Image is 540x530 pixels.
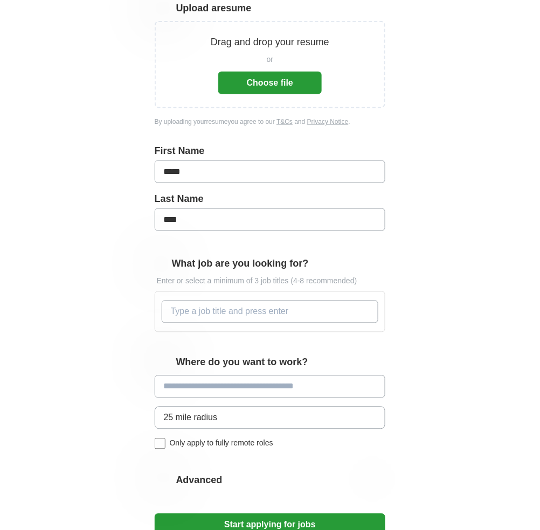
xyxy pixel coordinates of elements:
button: 25 mile radius [155,407,386,429]
p: Drag and drop your resume [211,35,329,50]
img: filter [155,471,172,488]
a: T&Cs [276,118,293,125]
span: 25 mile radius [164,412,218,424]
input: Only apply to fully remote roles [155,438,165,449]
label: Last Name [155,192,386,206]
label: What job are you looking for? [172,257,309,271]
span: Only apply to fully remote roles [170,438,273,449]
img: search.png [155,258,168,271]
input: Type a job title and press enter [162,301,379,323]
img: location.png [155,354,172,371]
button: Choose file [218,72,322,94]
p: Enter or select a minimum of 3 job titles (4-8 recommended) [155,276,386,287]
label: First Name [155,144,386,158]
label: Upload a resume [176,1,252,16]
label: Where do you want to work? [176,355,308,370]
span: Advanced [176,473,223,488]
span: or [267,54,273,65]
div: By uploading your resume you agree to our and . [155,117,386,127]
a: Privacy Notice [307,118,349,125]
